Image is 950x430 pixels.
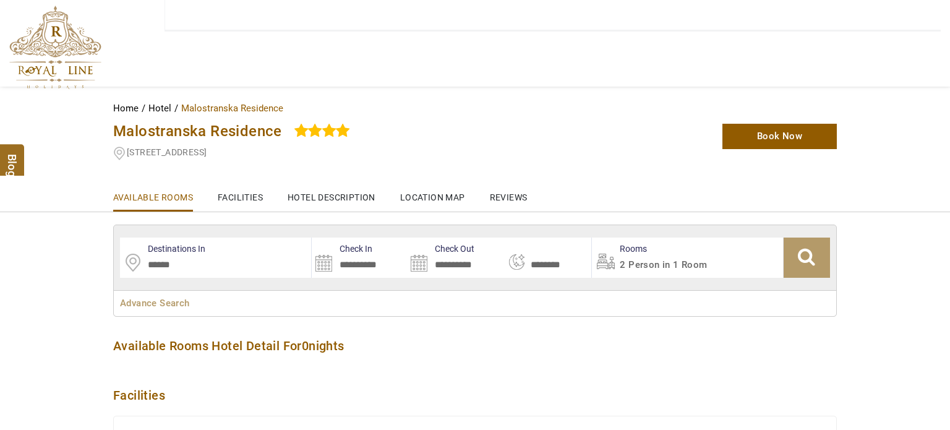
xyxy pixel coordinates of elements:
a: Hotel [148,103,174,114]
h2: Available Rooms Hotel Detail For nights [113,338,837,354]
span: Blog [4,154,20,165]
span: [STREET_ADDRESS] [127,147,207,157]
label: Destinations In [120,243,205,255]
li: Malostranska Residence [181,99,283,118]
label: Rooms [592,243,647,255]
a: Home [113,103,142,114]
a: Location Map [400,176,465,210]
a: Facilities [218,176,263,210]
span: 2 Person in 1 Room [620,259,707,270]
a: Available Rooms [113,176,193,212]
a: Book Now [722,124,837,149]
span: 0 [302,338,309,353]
img: The Royal Line Holidays [9,6,101,89]
h2: Facilities [113,388,837,403]
span: Malostranska Residence [113,123,282,140]
label: Check In [312,243,372,255]
label: Check Out [407,243,474,255]
a: Advance Search [120,298,190,309]
a: Reviews [490,176,528,210]
a: Hotel Description [288,176,375,210]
